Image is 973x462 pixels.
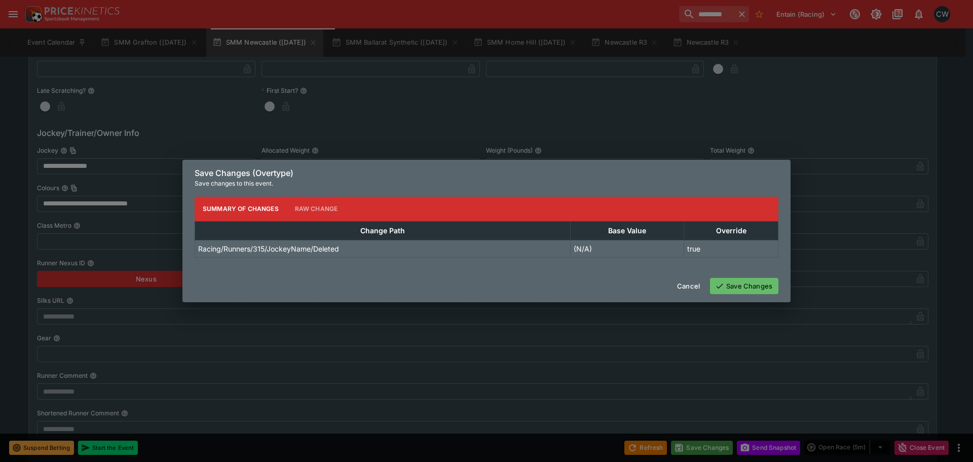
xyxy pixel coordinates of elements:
[195,179,778,189] p: Save changes to this event.
[198,243,339,254] p: Racing/Runners/315/JockeyName/Deleted
[571,240,684,257] td: (N/A)
[684,240,778,257] td: true
[195,168,778,179] h6: Save Changes (Overtype)
[671,278,706,294] button: Cancel
[287,197,346,221] button: Raw Change
[571,221,684,240] th: Base Value
[710,278,778,294] button: Save Changes
[195,197,287,221] button: Summary of Changes
[195,221,571,240] th: Change Path
[684,221,778,240] th: Override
